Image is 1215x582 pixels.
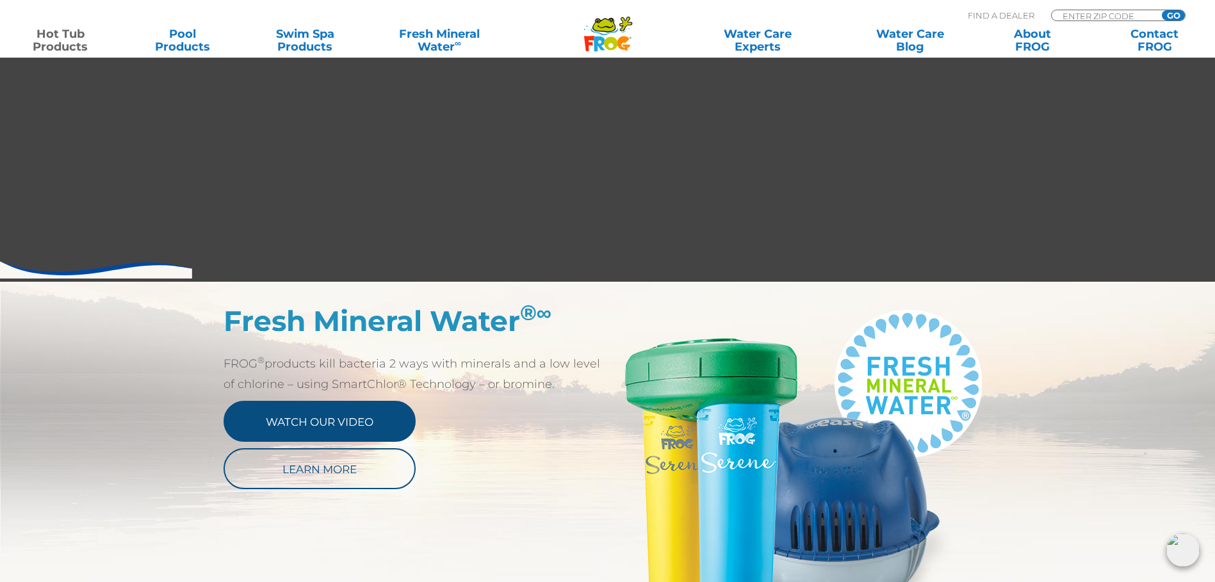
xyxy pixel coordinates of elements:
sup: ∞ [455,38,461,48]
input: GO [1162,10,1185,20]
a: Learn More [224,448,416,489]
a: Water CareBlog [862,28,958,53]
a: Hot TubProducts [13,28,108,53]
input: Zip Code Form [1061,10,1148,21]
a: Swim SpaProducts [257,28,353,53]
a: ContactFROG [1107,28,1202,53]
p: Find A Dealer [968,10,1034,21]
a: AboutFROG [984,28,1080,53]
p: FROG products kill bacteria 2 ways with minerals and a low level of chlorine – using SmartChlor® ... [224,353,608,394]
sup: ® [257,355,265,365]
a: Watch Our Video [224,401,416,442]
a: PoolProducts [135,28,231,53]
a: Fresh MineralWater∞ [380,28,499,53]
h2: Fresh Mineral Water [224,304,608,337]
a: Water CareExperts [681,28,835,53]
sup: ® [520,300,552,325]
img: openIcon [1166,533,1200,567]
em: ∞ [537,300,552,325]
